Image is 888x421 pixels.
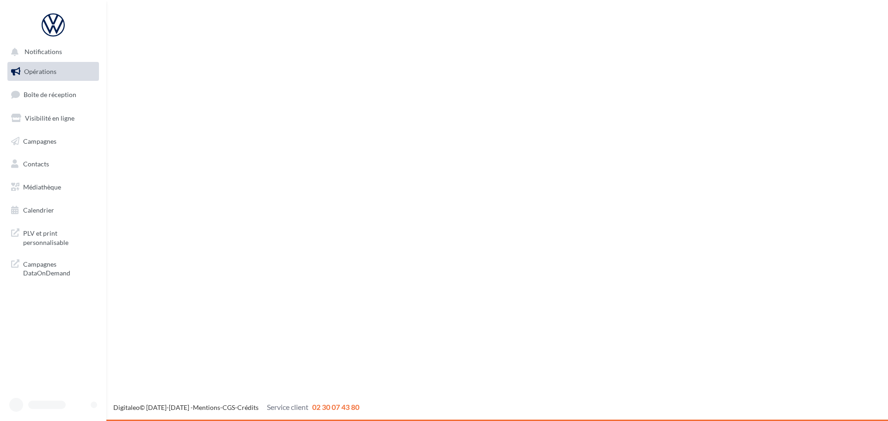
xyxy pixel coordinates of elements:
[222,403,235,411] a: CGS
[267,403,308,411] span: Service client
[193,403,220,411] a: Mentions
[23,137,56,145] span: Campagnes
[25,48,62,56] span: Notifications
[6,109,101,128] a: Visibilité en ligne
[6,62,101,81] a: Opérations
[6,154,101,174] a: Contacts
[6,201,101,220] a: Calendrier
[25,114,74,122] span: Visibilité en ligne
[113,403,359,411] span: © [DATE]-[DATE] - - -
[6,223,101,250] a: PLV et print personnalisable
[6,254,101,281] a: Campagnes DataOnDemand
[312,403,359,411] span: 02 30 07 43 80
[23,206,54,214] span: Calendrier
[23,258,95,278] span: Campagnes DataOnDemand
[23,160,49,168] span: Contacts
[23,227,95,247] span: PLV et print personnalisable
[24,91,76,98] span: Boîte de réception
[24,67,56,75] span: Opérations
[23,183,61,191] span: Médiathèque
[6,177,101,197] a: Médiathèque
[237,403,259,411] a: Crédits
[6,85,101,104] a: Boîte de réception
[113,403,140,411] a: Digitaleo
[6,132,101,151] a: Campagnes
